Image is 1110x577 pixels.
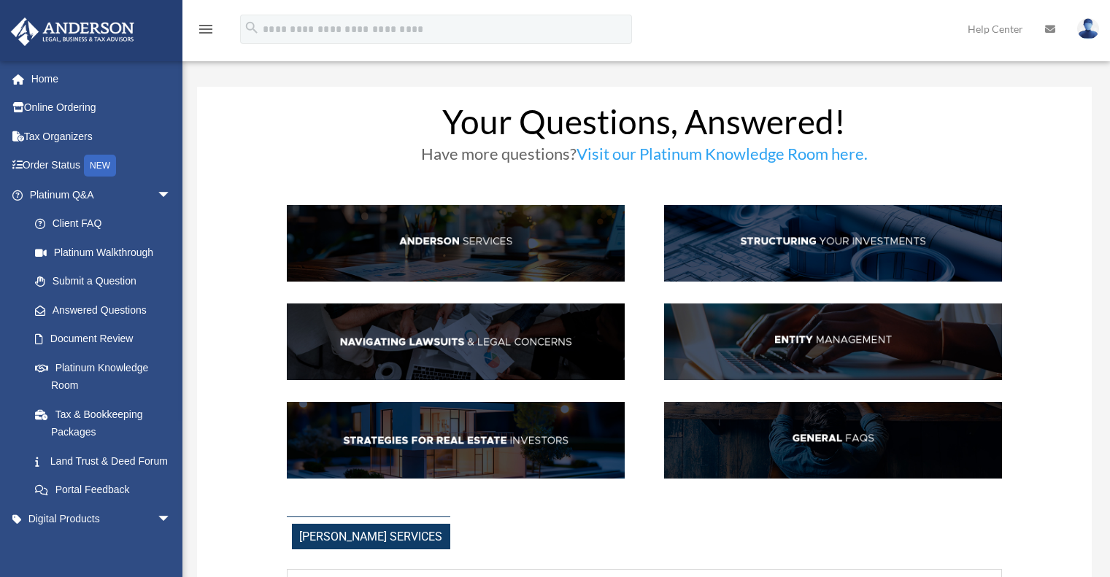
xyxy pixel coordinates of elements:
[664,402,1002,479] img: GenFAQ_hdr
[7,18,139,46] img: Anderson Advisors Platinum Portal
[10,93,193,123] a: Online Ordering
[20,238,193,267] a: Platinum Walkthrough
[10,122,193,151] a: Tax Organizers
[197,20,215,38] i: menu
[244,20,260,36] i: search
[20,476,193,505] a: Portal Feedback
[20,295,193,325] a: Answered Questions
[287,146,1003,169] h3: Have more questions?
[287,105,1003,146] h1: Your Questions, Answered!
[292,524,450,549] span: [PERSON_NAME] Services
[287,205,625,282] img: AndServ_hdr
[84,155,116,177] div: NEW
[20,446,193,476] a: Land Trust & Deed Forum
[20,267,193,296] a: Submit a Question
[20,353,193,400] a: Platinum Knowledge Room
[10,64,193,93] a: Home
[287,402,625,479] img: StratsRE_hdr
[577,144,868,171] a: Visit our Platinum Knowledge Room here.
[664,303,1002,380] img: EntManag_hdr
[20,325,193,354] a: Document Review
[10,180,193,209] a: Platinum Q&Aarrow_drop_down
[157,504,186,534] span: arrow_drop_down
[287,303,625,380] img: NavLaw_hdr
[20,400,193,446] a: Tax & Bookkeeping Packages
[1077,18,1099,39] img: User Pic
[664,205,1002,282] img: StructInv_hdr
[197,26,215,38] a: menu
[10,504,193,533] a: Digital Productsarrow_drop_down
[10,151,193,181] a: Order StatusNEW
[157,180,186,210] span: arrow_drop_down
[20,209,186,239] a: Client FAQ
